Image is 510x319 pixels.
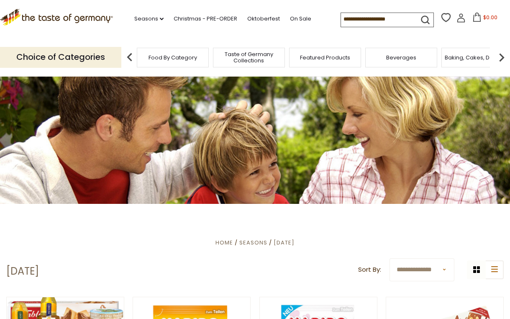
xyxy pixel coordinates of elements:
h1: [DATE] [6,265,39,278]
span: $0.00 [483,14,497,21]
a: [DATE] [274,239,295,247]
a: Featured Products [300,54,350,61]
a: Food By Category [149,54,197,61]
img: previous arrow [121,49,138,66]
button: $0.00 [467,13,503,25]
a: Taste of Germany Collections [215,51,282,64]
a: Seasons [134,14,164,23]
label: Sort By: [358,265,381,275]
a: On Sale [290,14,311,23]
a: Baking, Cakes, Desserts [445,54,510,61]
a: Christmas - PRE-ORDER [174,14,237,23]
a: Beverages [386,54,416,61]
a: Seasons [239,239,267,247]
a: Home [215,239,233,247]
img: next arrow [493,49,510,66]
a: Oktoberfest [247,14,280,23]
